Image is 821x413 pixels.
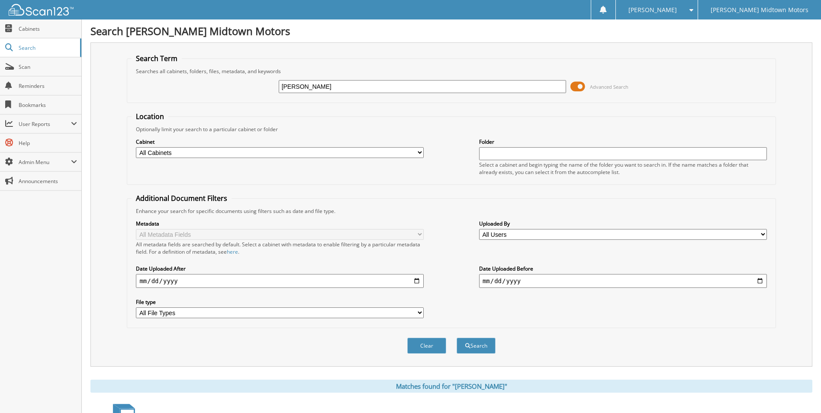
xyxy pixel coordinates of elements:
[19,177,77,185] span: Announcements
[19,82,77,90] span: Reminders
[9,4,74,16] img: scan123-logo-white.svg
[132,194,232,203] legend: Additional Document Filters
[132,112,168,121] legend: Location
[479,138,767,145] label: Folder
[132,126,771,133] div: Optionally limit your search to a particular cabinet or folder
[136,274,424,288] input: start
[479,220,767,227] label: Uploaded By
[19,63,77,71] span: Scan
[711,7,808,13] span: [PERSON_NAME] Midtown Motors
[132,207,771,215] div: Enhance your search for specific documents using filters such as date and file type.
[628,7,677,13] span: [PERSON_NAME]
[479,161,767,176] div: Select a cabinet and begin typing the name of the folder you want to search in. If the name match...
[457,338,496,354] button: Search
[19,139,77,147] span: Help
[19,101,77,109] span: Bookmarks
[590,84,628,90] span: Advanced Search
[479,274,767,288] input: end
[19,158,71,166] span: Admin Menu
[136,241,424,255] div: All metadata fields are searched by default. Select a cabinet with metadata to enable filtering b...
[90,24,812,38] h1: Search [PERSON_NAME] Midtown Motors
[407,338,446,354] button: Clear
[132,54,182,63] legend: Search Term
[136,138,424,145] label: Cabinet
[90,380,812,393] div: Matches found for "[PERSON_NAME]"
[19,25,77,32] span: Cabinets
[479,265,767,272] label: Date Uploaded Before
[19,120,71,128] span: User Reports
[136,298,424,306] label: File type
[136,265,424,272] label: Date Uploaded After
[132,68,771,75] div: Searches all cabinets, folders, files, metadata, and keywords
[19,44,76,52] span: Search
[136,220,424,227] label: Metadata
[227,248,238,255] a: here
